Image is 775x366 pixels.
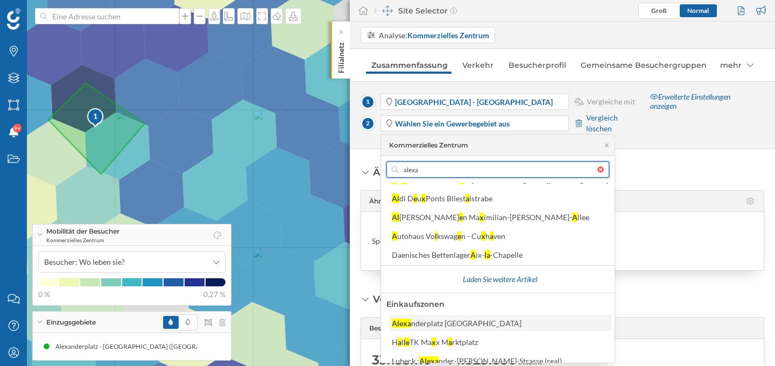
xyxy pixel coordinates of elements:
[392,319,411,328] div: Alexa
[361,95,375,109] span: 1
[369,323,552,333] span: Besuche im kommerziellen Zentrum ([DATE] bis [DATE])
[586,112,643,134] span: Vergleich löschen
[374,5,457,16] div: Site Selector
[575,57,709,74] a: Gemeinsame Besuchergruppen
[426,194,466,203] div: Ponts Bliest
[392,231,397,241] div: A
[51,341,239,352] div: Alexanderplatz - [GEOGRAPHIC_DATA] ([GEOGRAPHIC_DATA])
[459,213,463,222] div: e
[46,318,96,327] span: Einzugsgebiete
[457,57,498,74] a: Verkehr
[419,356,439,365] div: Alexa
[87,108,105,129] img: pois-map-marker.svg
[397,175,401,184] div: d
[23,8,61,17] span: Support
[687,6,709,15] span: Normal
[392,213,399,222] div: Al
[436,337,448,347] div: x M
[490,231,494,241] div: a
[38,289,50,300] span: 0 %
[392,356,419,365] div: Lubeck :
[392,250,470,259] div: Daenisches Bettenlager
[373,165,517,179] div: Ähnlichkeit mit Ihren Suchen
[382,5,393,16] img: dashboards-manager.svg
[452,337,478,347] div: rktplatz
[439,356,562,365] div: nder-[PERSON_NAME]-Strasse (real)
[407,31,489,40] strong: Kommerzielles Zentrum
[437,231,457,241] div: kswag
[410,337,432,347] div: TK Ma
[401,175,407,184] div: le
[417,194,421,203] div: u
[389,140,468,150] div: Kommerzielles Zentrum
[203,289,226,300] span: 0,27 %
[407,175,459,184] div: r fashion stores
[395,97,553,107] strong: [GEOGRAPHIC_DATA] - [GEOGRAPHIC_DATA]
[466,194,469,203] div: a
[372,236,591,247] div: Speichern Sie eine Analyse in Expansion planner, um fortzufahren.
[392,337,398,347] div: H
[361,116,375,131] span: 2
[651,6,667,15] span: Groß
[457,231,461,241] div: e
[373,292,412,306] div: Verkehr
[413,194,417,203] div: e
[87,111,104,122] div: 1
[644,88,764,116] div: Erweiterte Einstellungen anzeigen
[476,250,484,259] div: ix-
[379,30,489,41] div: Analyse:
[480,213,484,222] div: x
[87,108,103,127] div: 1
[503,57,570,74] a: Besucherprofil
[386,299,445,310] div: Einkaufszonen
[461,231,481,241] div: n - Cu
[484,213,572,222] div: imilian-[PERSON_NAME]-
[587,96,635,107] span: Vergleiche mit
[46,236,119,244] span: Kommerzielles Zentrum
[369,196,464,206] span: Ähnlichkeit mit Ihren Suchen
[395,119,510,128] strong: Wählen Sie ein Gewerbegebiet aus
[490,250,523,259] div: -Chapelle
[366,57,452,74] a: Zusammenfassung
[392,194,399,203] div: Al
[577,213,589,222] div: llee
[459,175,464,184] div: A
[404,337,410,347] div: le
[484,250,490,259] div: la
[448,337,452,347] div: a
[470,250,476,259] div: A
[494,231,505,241] div: ven
[399,213,459,222] div: [PERSON_NAME]
[715,57,759,74] div: mehr
[435,231,437,241] div: l
[46,227,119,236] span: Mobilität der Besucher
[44,257,125,268] span: Besucher: Wo leben sie?
[336,38,347,73] p: Filialnetz
[421,194,426,203] div: x
[14,123,20,133] span: 9+
[469,194,492,203] div: lstrabe
[401,337,404,347] div: l
[432,337,436,347] div: x
[485,231,490,241] div: h
[397,231,435,241] div: utohaus Vo
[463,213,480,222] div: n Ma
[411,319,522,328] div: nderplatz [GEOGRAPHIC_DATA]
[481,231,485,241] div: x
[392,175,397,184] div: A
[572,213,577,222] div: A
[398,337,401,347] div: a
[7,8,20,30] img: Geoblink Logo
[399,194,413,203] div: di D
[464,175,608,184] div: G [GEOGRAPHIC_DATA][PERSON_NAME]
